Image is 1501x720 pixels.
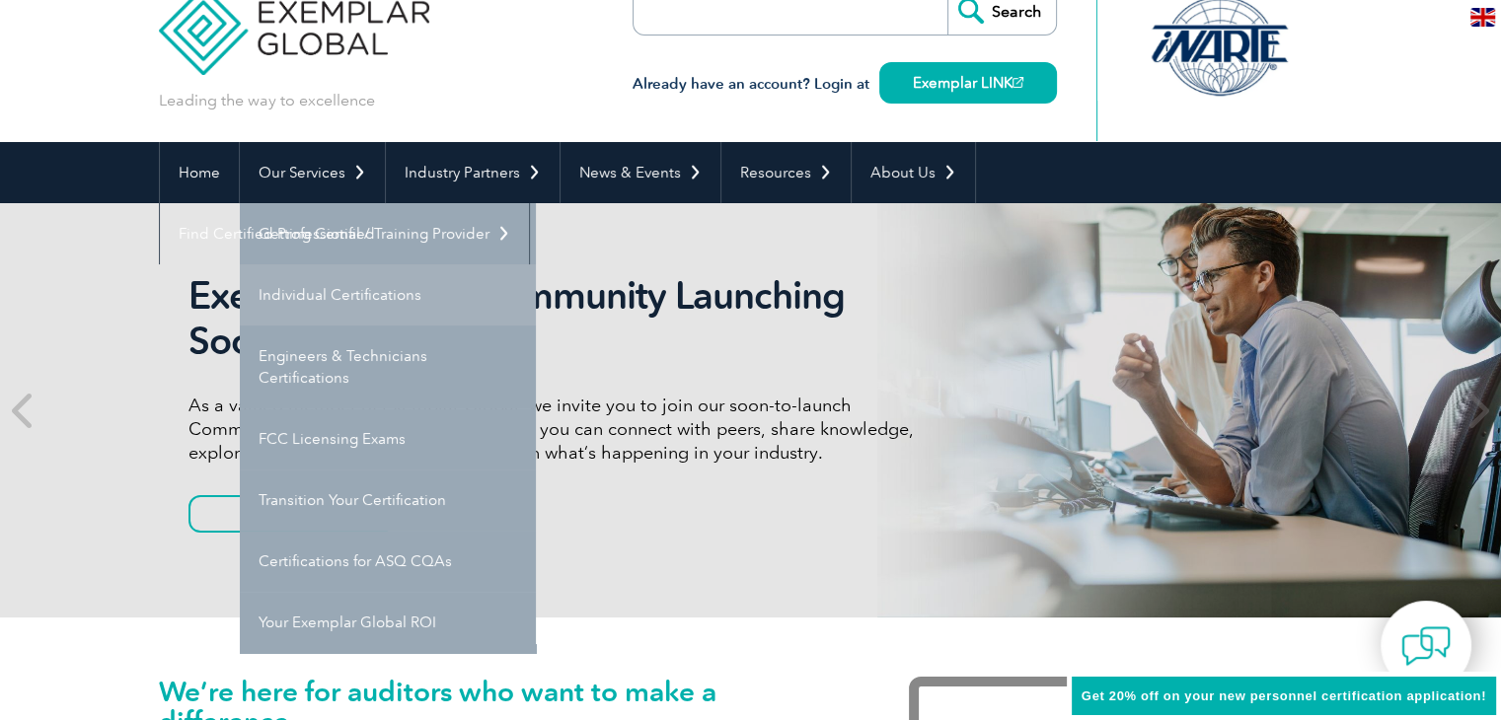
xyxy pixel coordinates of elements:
a: Learn More [188,495,394,533]
a: News & Events [561,142,720,203]
img: en [1470,8,1495,27]
a: About Us [852,142,975,203]
p: Leading the way to excellence [159,90,375,111]
a: Engineers & Technicians Certifications [240,325,536,408]
a: Resources [721,142,851,203]
img: contact-chat.png [1401,621,1451,671]
a: Certifications for ASQ CQAs [240,531,536,592]
a: Industry Partners [386,142,560,203]
a: Our Services [240,142,385,203]
a: Individual Certifications [240,264,536,325]
a: Exemplar LINK [879,62,1057,104]
a: Find Certified Professional / Training Provider [160,203,529,264]
h2: Exemplar Global Community Launching Soon [188,273,929,364]
a: Transition Your Certification [240,469,536,531]
img: open_square.png [1013,77,1023,88]
p: As a valued member of Exemplar Global, we invite you to join our soon-to-launch Community—a fun, ... [188,394,929,465]
a: FCC Licensing Exams [240,408,536,469]
a: Home [160,142,239,203]
h3: Already have an account? Login at [633,72,1057,97]
span: Get 20% off on your new personnel certification application! [1082,688,1486,703]
a: Your Exemplar Global ROI [240,592,536,653]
